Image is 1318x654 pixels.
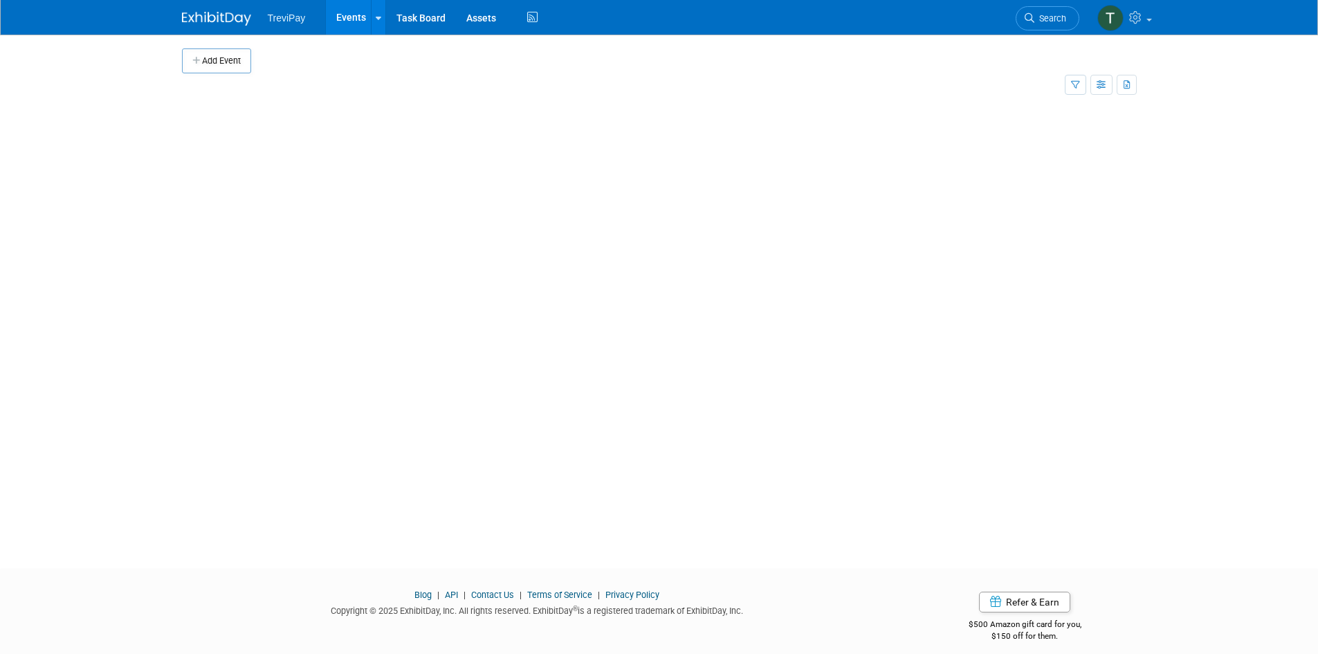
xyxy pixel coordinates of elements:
a: Privacy Policy [605,590,659,600]
a: Blog [414,590,432,600]
span: | [434,590,443,600]
img: ExhibitDay [182,12,251,26]
img: Tara DePaepe [1097,5,1124,31]
button: Add Event [182,48,251,73]
span: TreviPay [268,12,306,24]
span: | [516,590,525,600]
a: Refer & Earn [979,592,1070,612]
a: Search [1016,6,1079,30]
div: $150 off for them. [913,630,1137,642]
span: | [594,590,603,600]
div: Copyright © 2025 ExhibitDay, Inc. All rights reserved. ExhibitDay is a registered trademark of Ex... [182,601,893,617]
a: API [445,590,458,600]
span: Search [1034,13,1066,24]
sup: ® [573,605,578,612]
span: | [460,590,469,600]
a: Terms of Service [527,590,592,600]
a: Contact Us [471,590,514,600]
div: $500 Amazon gift card for you, [913,610,1137,642]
